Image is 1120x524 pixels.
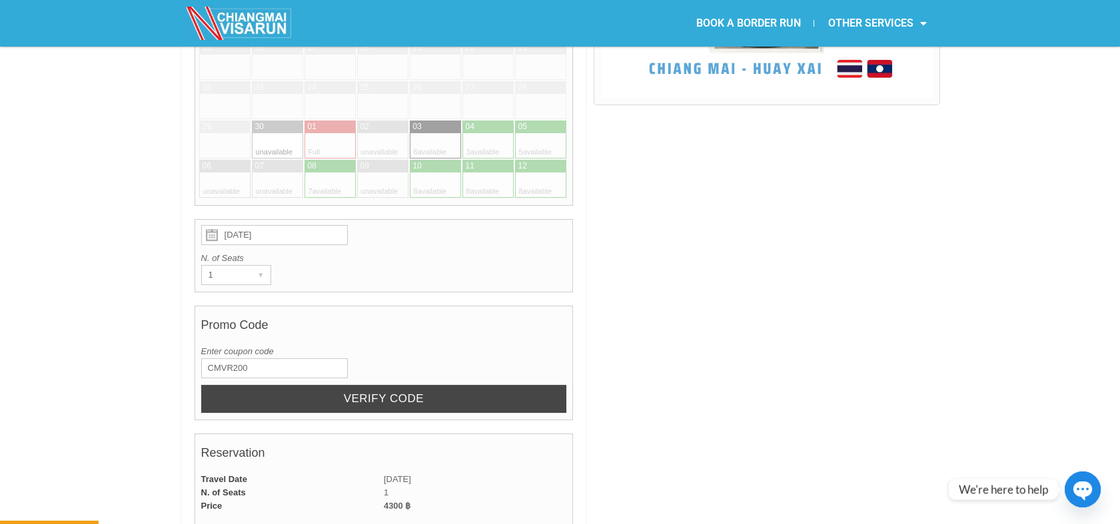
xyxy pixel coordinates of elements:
[814,8,939,39] a: OTHER SERVICES
[252,266,271,284] div: ▾
[384,486,573,499] td: 1
[518,82,527,93] div: 28
[560,8,939,39] nav: Menu
[413,82,422,93] div: 26
[518,160,527,172] div: 12
[466,82,474,93] div: 27
[201,385,567,413] input: Verify code
[255,43,264,54] div: 16
[308,43,316,54] div: 17
[466,43,474,54] div: 20
[360,43,369,54] div: 18
[255,82,264,93] div: 23
[195,486,384,499] td: N. of Seats
[255,160,264,172] div: 07
[201,252,567,265] label: N. of Seats
[466,121,474,132] div: 04
[203,160,211,172] div: 06
[360,121,369,132] div: 02
[413,160,422,172] div: 10
[413,43,422,54] div: 19
[360,82,369,93] div: 25
[308,160,316,172] div: 08
[384,473,573,486] td: [DATE]
[203,82,211,93] div: 22
[308,121,316,132] div: 01
[202,266,245,284] div: 1
[518,121,527,132] div: 05
[384,499,573,513] td: 4300 ฿
[203,121,211,132] div: 29
[682,8,814,39] a: BOOK A BORDER RUN
[360,160,369,172] div: 09
[518,43,527,54] div: 21
[201,345,567,358] label: Enter coupon code
[195,499,384,513] td: Price
[413,121,422,132] div: 03
[201,312,567,345] h4: Promo Code
[255,121,264,132] div: 30
[203,43,211,54] div: 15
[195,473,384,486] td: Travel Date
[308,82,316,93] div: 24
[201,439,567,473] h4: Reservation
[466,160,474,172] div: 11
